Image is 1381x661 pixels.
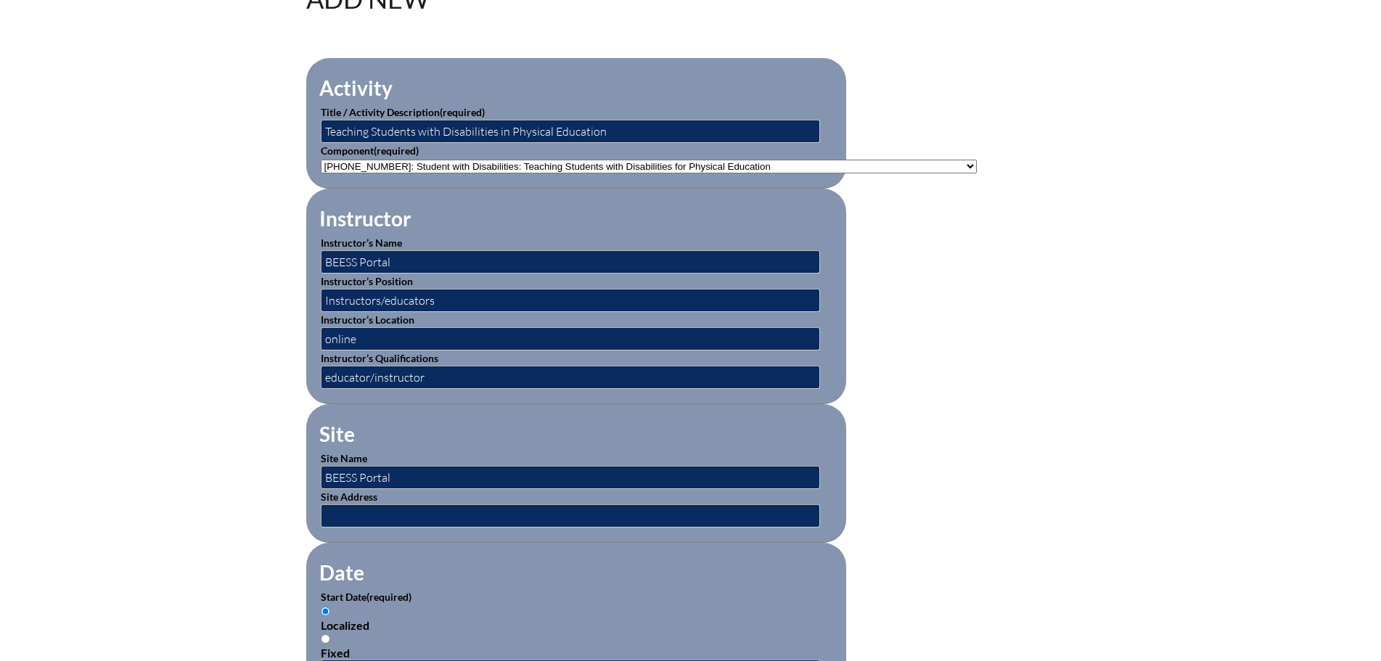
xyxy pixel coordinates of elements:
[321,313,414,326] label: Instructor’s Location
[321,144,419,157] label: Component
[321,618,832,632] div: Localized
[318,75,394,100] legend: Activity
[440,106,485,118] span: (required)
[321,591,411,603] label: Start Date
[321,452,367,464] label: Site Name
[321,106,485,118] label: Title / Activity Description
[318,422,356,446] legend: Site
[321,352,438,364] label: Instructor’s Qualifications
[321,634,330,644] input: Fixed
[374,144,419,157] span: (required)
[321,237,402,249] label: Instructor’s Name
[321,275,413,287] label: Instructor’s Position
[318,560,366,585] legend: Date
[366,591,411,603] span: (required)
[321,646,832,660] div: Fixed
[318,206,412,231] legend: Instructor
[321,490,377,503] label: Site Address
[321,607,330,616] input: Localized
[321,160,977,173] select: activity_component[data][]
